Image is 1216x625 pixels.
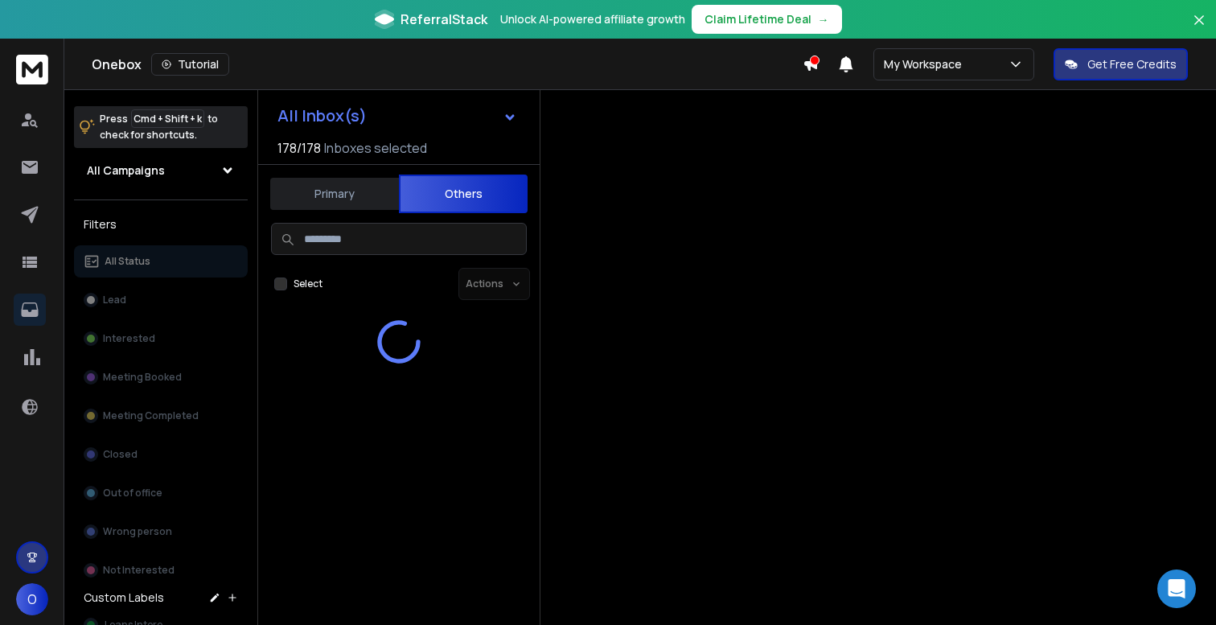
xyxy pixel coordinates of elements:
[692,5,842,34] button: Claim Lifetime Deal→
[1157,569,1196,608] div: Open Intercom Messenger
[277,138,321,158] span: 178 / 178
[500,11,685,27] p: Unlock AI-powered affiliate growth
[16,583,48,615] button: O
[1189,10,1210,48] button: Close banner
[1054,48,1188,80] button: Get Free Credits
[74,213,248,236] h3: Filters
[1087,56,1177,72] p: Get Free Credits
[399,175,528,213] button: Others
[131,109,204,128] span: Cmd + Shift + k
[87,162,165,179] h1: All Campaigns
[401,10,487,29] span: ReferralStack
[324,138,427,158] h3: Inboxes selected
[100,111,218,143] p: Press to check for shortcuts.
[74,154,248,187] button: All Campaigns
[818,11,829,27] span: →
[84,590,164,606] h3: Custom Labels
[270,176,399,212] button: Primary
[884,56,968,72] p: My Workspace
[265,100,530,132] button: All Inbox(s)
[277,108,367,124] h1: All Inbox(s)
[92,53,803,76] div: Onebox
[294,278,322,290] label: Select
[151,53,229,76] button: Tutorial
